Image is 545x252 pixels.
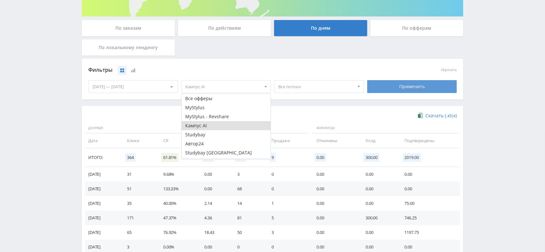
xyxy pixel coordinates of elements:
[178,20,271,36] div: По действиям
[367,80,457,93] div: Применить
[265,211,310,225] td: 5
[364,153,379,162] span: 300.00
[231,167,265,182] td: 3
[370,20,464,36] div: По офферам
[182,139,271,148] button: Автор24
[359,167,398,182] td: 0.00
[182,112,271,121] button: MyStylus - Revshare
[265,133,310,148] td: Продажи
[312,123,458,134] span: Финансы:
[231,182,265,196] td: 68
[198,196,231,211] td: 2.14
[88,65,364,75] div: Фильтры
[310,211,359,225] td: 0.00
[231,196,265,211] td: 14
[121,225,157,240] td: 65
[157,133,198,148] td: CR
[265,167,310,182] td: 0
[85,182,121,196] td: [DATE]
[82,20,175,36] div: По заказам
[403,153,421,162] span: 2019.00
[359,133,398,148] td: Холд
[182,148,271,157] button: Studybay [GEOGRAPHIC_DATA]
[310,167,359,182] td: 0.00
[231,225,265,240] td: 50
[157,167,198,182] td: 9.68%
[182,130,271,139] button: Studybay
[85,133,121,148] td: Дата
[198,225,231,240] td: 18.43
[398,167,460,182] td: 0.00
[315,153,326,162] span: 0.00
[121,167,157,182] td: 31
[85,211,121,225] td: [DATE]
[418,112,423,119] img: xlsx
[125,153,136,162] span: 364
[418,112,457,119] a: Скачать (.xlsx)
[359,225,398,240] td: 0.00
[265,225,310,240] td: 3
[398,211,460,225] td: 746.25
[278,80,354,93] span: Все потоки
[398,133,460,148] td: Подтверждены
[157,196,198,211] td: 40.00%
[265,182,310,196] td: 0
[198,167,231,182] td: 0.00
[182,94,271,103] button: Все офферы
[310,182,359,196] td: 0.00
[198,211,231,225] td: 4.36
[198,182,231,196] td: 0.00
[398,196,460,211] td: 75.00
[310,133,359,148] td: Отменены
[182,121,271,130] button: Кампус AI
[398,182,460,196] td: 0.00
[157,225,198,240] td: 76.92%
[157,211,198,225] td: 47.37%
[265,196,310,211] td: 1
[182,157,271,166] button: Study AI (RevShare)
[89,80,178,93] div: [DATE] — [DATE]
[85,123,229,134] span: Данные:
[231,211,265,225] td: 81
[161,153,178,162] span: 61.81%
[359,196,398,211] td: 0.00
[121,211,157,225] td: 171
[85,196,121,211] td: [DATE]
[85,225,121,240] td: [DATE]
[186,80,261,93] span: Кампус AI
[121,196,157,211] td: 35
[359,182,398,196] td: 0.00
[82,39,175,56] div: По локальному лендингу
[85,148,121,167] td: Итого:
[157,182,198,196] td: 133.33%
[121,133,157,148] td: Клики
[182,103,271,112] button: MyStylus
[441,68,457,72] button: сбросить
[121,182,157,196] td: 51
[398,225,460,240] td: 1197.75
[274,20,367,36] div: По дням
[310,196,359,211] td: 0.00
[359,211,398,225] td: 300.00
[425,113,457,118] span: Скачать (.xlsx)
[270,153,276,162] span: 9
[310,225,359,240] td: 0.00
[85,167,121,182] td: [DATE]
